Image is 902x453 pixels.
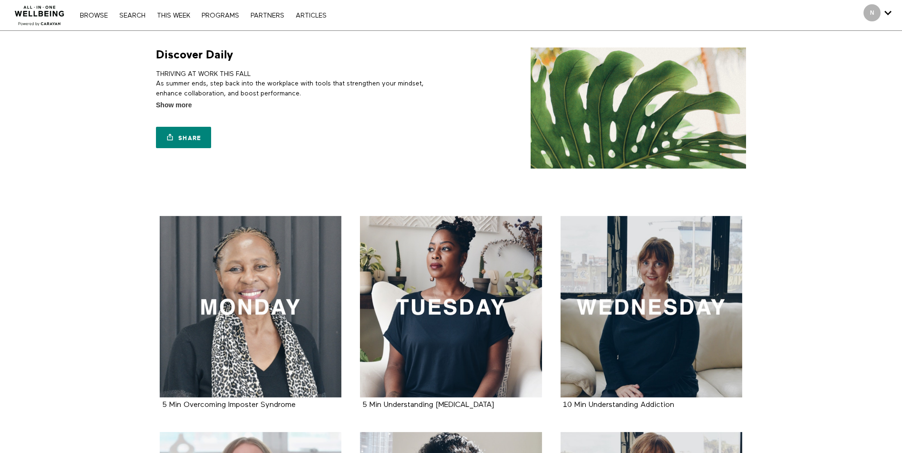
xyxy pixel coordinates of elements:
[362,401,494,409] strong: 5 Min Understanding Postpartum Depression
[162,401,296,408] a: 5 Min Overcoming Imposter Syndrome
[115,12,150,19] a: Search
[561,216,743,398] a: 10 Min Understanding Addiction
[75,10,331,20] nav: Primary
[156,100,192,110] span: Show more
[563,401,674,408] a: 10 Min Understanding Addiction
[152,12,195,19] a: THIS WEEK
[156,127,211,148] a: Share
[156,69,447,98] p: THRIVING AT WORK THIS FALL As summer ends, step back into the workplace with tools that strengthe...
[362,401,494,408] a: 5 Min Understanding [MEDICAL_DATA]
[360,216,542,398] a: 5 Min Understanding Postpartum Depression
[156,47,233,62] h1: Discover Daily
[160,216,342,398] a: 5 Min Overcoming Imposter Syndrome
[246,12,289,19] a: PARTNERS
[197,12,244,19] a: PROGRAMS
[75,12,113,19] a: Browse
[291,12,331,19] a: ARTICLES
[531,47,746,169] img: Discover Daily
